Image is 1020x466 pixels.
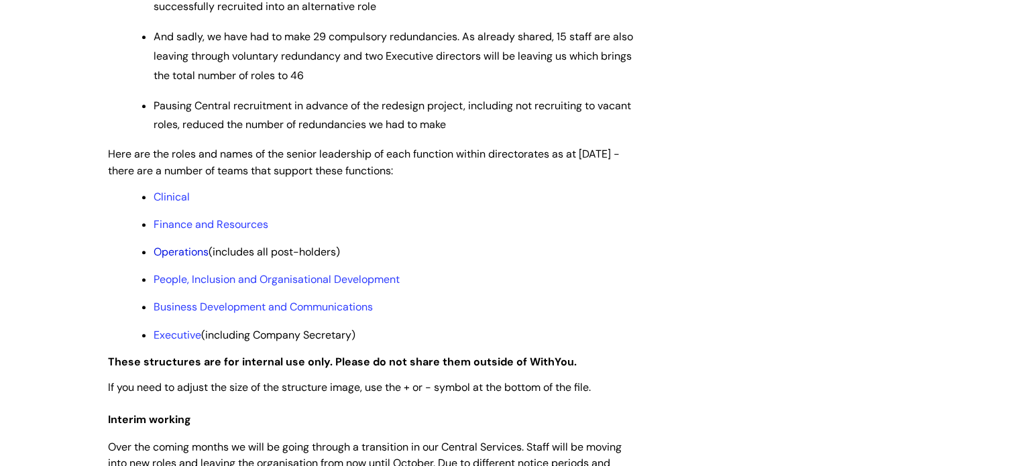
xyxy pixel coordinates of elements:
span: (includes all post-holders) [154,245,340,259]
strong: These structures are for internal use only. Please do not share them outside of WithYou. [108,355,577,369]
a: People, Inclusion and Organisational Development [154,272,400,286]
a: Business Development and Communications [154,300,373,314]
span: Here are the roles and names of the senior leadership of each function within directorates as at ... [108,147,620,178]
span: Interim working [108,412,191,426]
p: Pausing Central recruitment in advance of the redesign project, including not recruiting to vacan... [154,97,638,135]
a: Finance and Resources [154,217,268,231]
a: Operations [154,245,209,259]
span: (including Company Secretary) [154,328,355,342]
a: Executive [154,328,201,342]
span: If you need to adjust the size of the structure image, use the + or - symbol at the bottom of the... [108,380,591,394]
a: Clinical [154,190,190,204]
p: And sadly, we have had to make 29 compulsory redundancies. As already shared, 15 staff are also l... [154,27,638,85]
